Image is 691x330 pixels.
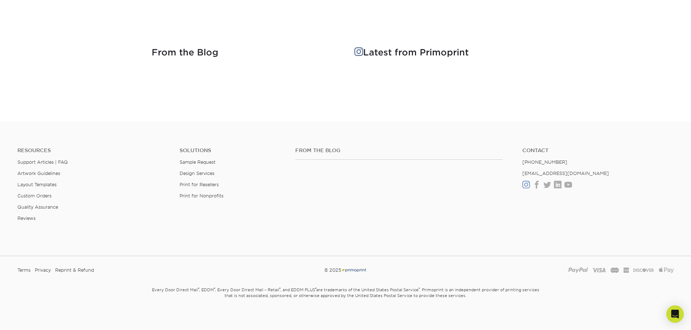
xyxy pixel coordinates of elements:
[522,159,567,165] a: [PHONE_NUMBER]
[180,182,219,187] a: Print for Resellers
[234,265,457,276] div: © 2025
[341,267,367,273] img: Primoprint
[666,305,684,323] div: Open Intercom Messenger
[279,287,280,291] sup: ®
[17,147,169,154] h4: Resources
[180,171,214,176] a: Design Services
[17,159,68,165] a: Support Articles | FAQ
[315,287,316,291] sup: ®
[180,159,215,165] a: Sample Request
[55,265,94,276] a: Reprint & Refund
[198,287,199,291] sup: ®
[17,204,58,210] a: Quality Assurance
[214,287,215,291] sup: ®
[17,193,52,199] a: Custom Orders
[419,287,420,291] sup: ®
[133,284,558,316] small: Every Door Direct Mail , EDDM , Every Door Direct Mail – Retail , and EDDM PLUS are trademarks of...
[522,147,674,154] a: Contact
[180,147,284,154] h4: Solutions
[17,216,36,221] a: Reviews
[17,265,30,276] a: Terms
[152,47,337,58] h4: From the Blog
[354,47,540,58] h4: Latest from Primoprint
[35,265,51,276] a: Privacy
[295,147,503,154] h4: From the Blog
[180,193,223,199] a: Print for Nonprofits
[17,182,57,187] a: Layout Templates
[522,171,609,176] a: [EMAIL_ADDRESS][DOMAIN_NAME]
[17,171,60,176] a: Artwork Guidelines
